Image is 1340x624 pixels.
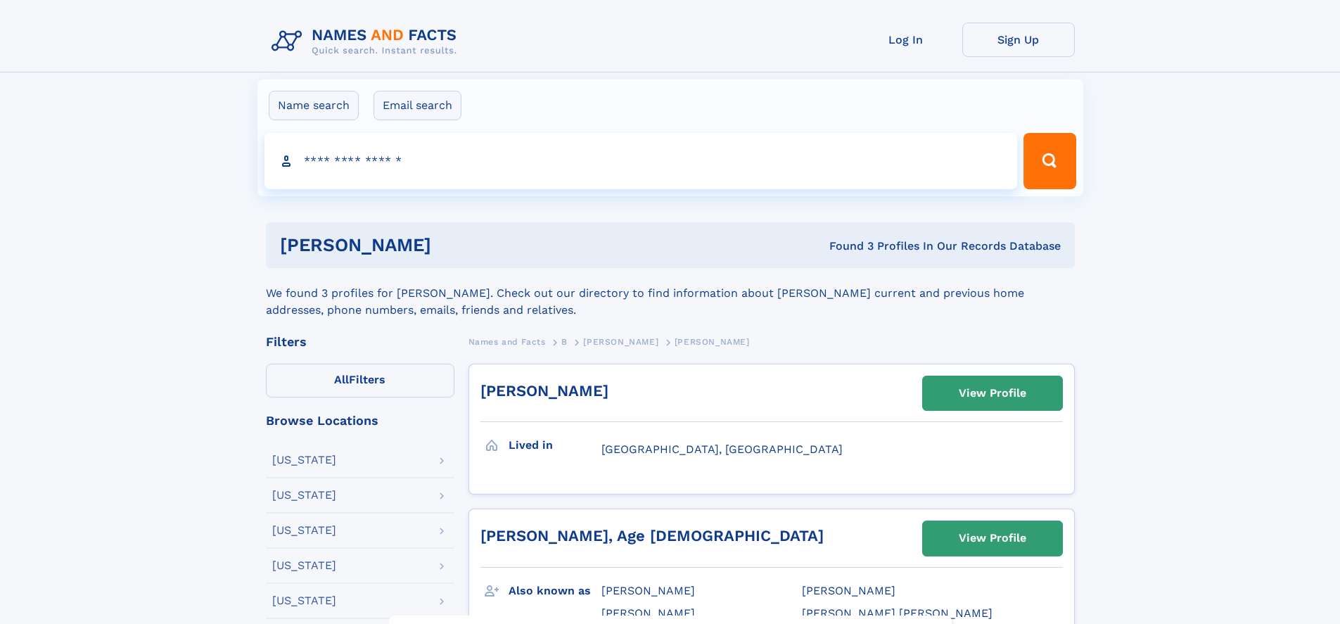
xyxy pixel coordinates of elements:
[272,595,336,606] div: [US_STATE]
[675,337,750,347] span: [PERSON_NAME]
[480,382,608,400] a: [PERSON_NAME]
[280,236,630,254] h1: [PERSON_NAME]
[272,525,336,536] div: [US_STATE]
[962,23,1075,57] a: Sign Up
[264,133,1018,189] input: search input
[266,414,454,427] div: Browse Locations
[468,333,546,350] a: Names and Facts
[802,584,895,597] span: [PERSON_NAME]
[959,522,1026,554] div: View Profile
[959,377,1026,409] div: View Profile
[480,527,824,545] a: [PERSON_NAME], Age [DEMOGRAPHIC_DATA]
[272,560,336,571] div: [US_STATE]
[601,584,695,597] span: [PERSON_NAME]
[802,606,993,620] span: [PERSON_NAME] [PERSON_NAME]
[334,373,349,386] span: All
[509,579,601,603] h3: Also known as
[269,91,359,120] label: Name search
[509,433,601,457] h3: Lived in
[272,454,336,466] div: [US_STATE]
[630,238,1061,254] div: Found 3 Profiles In Our Records Database
[266,23,468,61] img: Logo Names and Facts
[374,91,461,120] label: Email search
[1023,133,1076,189] button: Search Button
[601,606,695,620] span: [PERSON_NAME]
[266,336,454,348] div: Filters
[850,23,962,57] a: Log In
[266,364,454,397] label: Filters
[601,442,843,456] span: [GEOGRAPHIC_DATA], [GEOGRAPHIC_DATA]
[583,337,658,347] span: [PERSON_NAME]
[272,490,336,501] div: [US_STATE]
[923,376,1062,410] a: View Profile
[266,268,1075,319] div: We found 3 profiles for [PERSON_NAME]. Check out our directory to find information about [PERSON_...
[561,333,568,350] a: B
[923,521,1062,555] a: View Profile
[561,337,568,347] span: B
[583,333,658,350] a: [PERSON_NAME]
